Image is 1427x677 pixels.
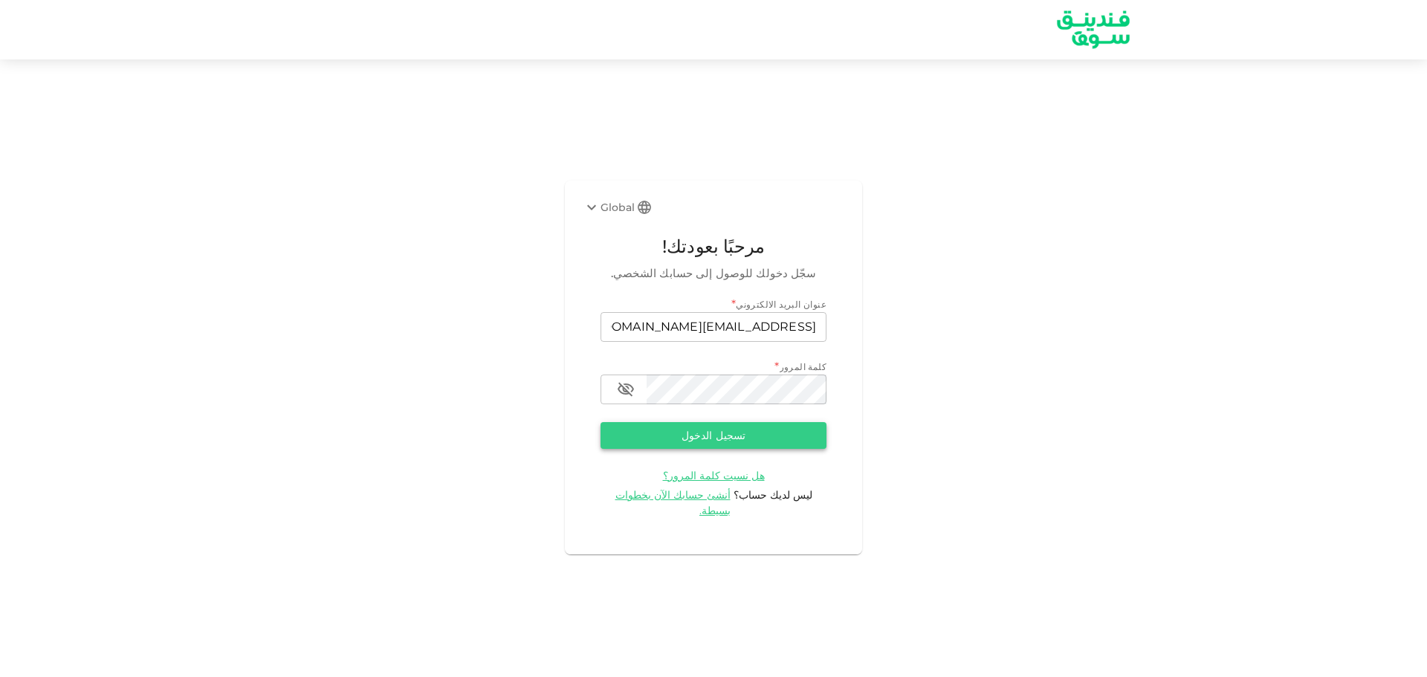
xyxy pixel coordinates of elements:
img: logo [1038,1,1149,58]
div: Global [583,198,635,216]
span: كلمة المرور [780,361,826,372]
span: ليس لديك حساب؟ [734,488,812,502]
a: logo [1049,1,1137,58]
span: مرحبًا بعودتك! [601,233,826,261]
span: هل نسيت كلمة المرور؟ [663,469,765,482]
input: password [647,375,826,404]
input: email [601,312,826,342]
span: أنشئ حسابك الآن بخطوات بسيطة. [615,488,731,517]
span: سجّل دخولك للوصول إلى حسابك الشخصي. [601,265,826,282]
span: عنوان البريد الالكتروني [736,299,826,310]
a: هل نسيت كلمة المرور؟ [663,468,765,482]
button: تسجيل الدخول [601,422,826,449]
